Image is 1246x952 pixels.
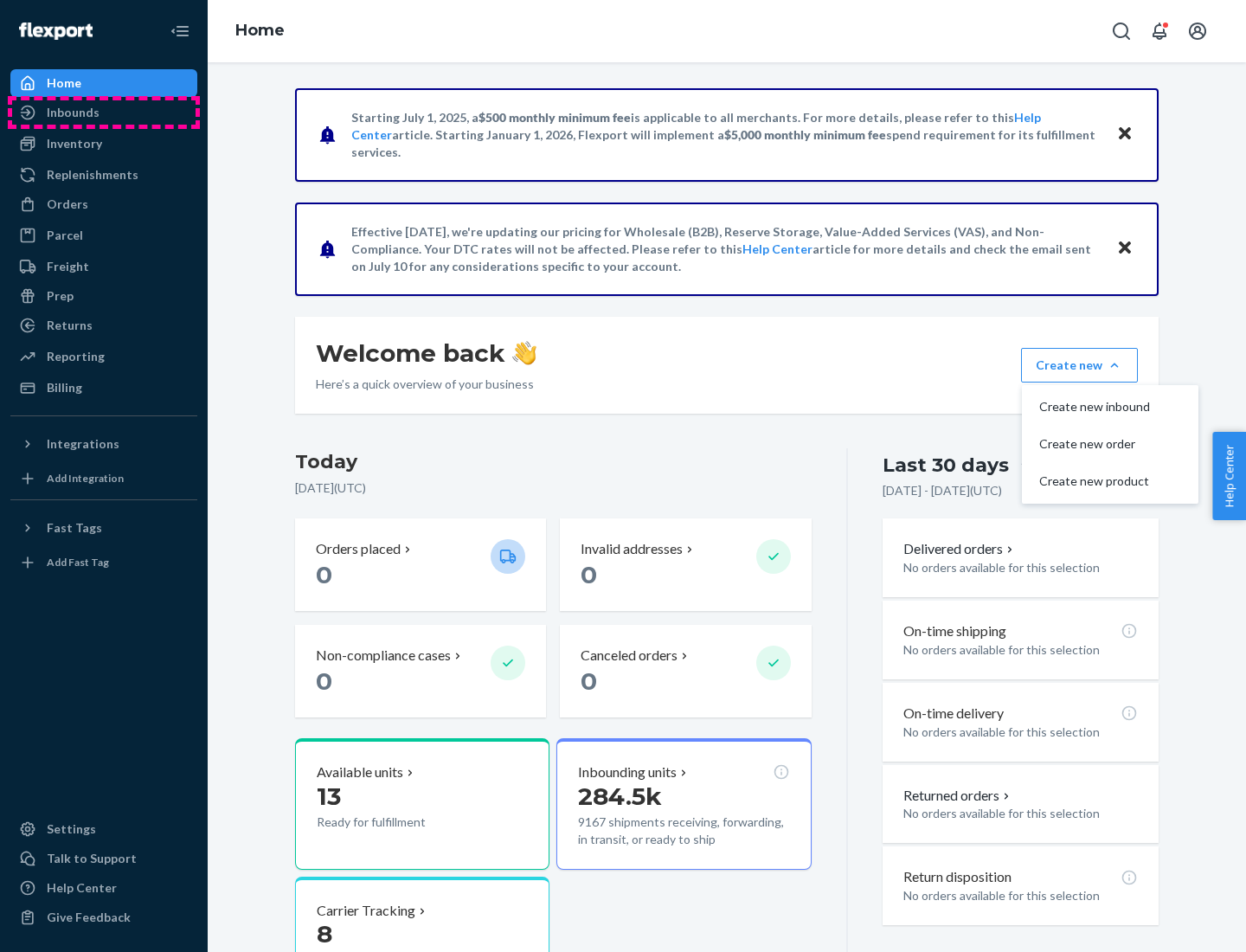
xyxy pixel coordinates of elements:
[903,887,1138,904] p: No orders available for this selection
[581,539,683,559] p: Invalid addresses
[295,625,546,717] button: Non-compliance cases 0
[903,867,1012,887] p: Return disposition
[47,258,89,275] div: Freight
[578,762,677,782] p: Inbounding units
[903,559,1138,576] p: No orders available for this selection
[317,901,415,921] p: Carrier Tracking
[10,69,197,97] a: Home
[1025,463,1195,500] button: Create new product
[47,104,100,121] div: Inbounds
[903,786,1013,806] button: Returned orders
[47,196,88,213] div: Orders
[581,666,597,696] span: 0
[742,241,812,256] a: Help Center
[903,805,1138,822] p: No orders available for this selection
[10,549,197,576] a: Add Fast Tag
[1142,14,1177,48] button: Open notifications
[19,23,93,40] img: Flexport logo
[316,376,536,393] p: Here’s a quick overview of your business
[10,343,197,370] a: Reporting
[47,850,137,867] div: Talk to Support
[883,482,1002,499] p: [DATE] - [DATE] ( UTC )
[222,6,299,56] ol: breadcrumbs
[47,379,82,396] div: Billing
[317,919,332,949] span: 8
[560,518,811,611] button: Invalid addresses 0
[47,471,124,486] div: Add Integration
[10,904,197,931] button: Give Feedback
[47,317,93,334] div: Returns
[47,435,119,453] div: Integrations
[47,166,138,183] div: Replenishments
[578,782,662,811] span: 284.5k
[10,222,197,249] a: Parcel
[512,341,536,365] img: hand-wave emoji
[10,465,197,492] a: Add Integration
[560,625,811,717] button: Canceled orders 0
[316,666,332,696] span: 0
[316,560,332,589] span: 0
[903,621,1006,641] p: On-time shipping
[316,338,536,369] h1: Welcome back
[1114,122,1136,147] button: Close
[1039,475,1150,487] span: Create new product
[47,74,81,92] div: Home
[581,646,678,666] p: Canceled orders
[1104,14,1139,48] button: Open Search Box
[47,287,74,305] div: Prep
[10,161,197,189] a: Replenishments
[10,374,197,402] a: Billing
[1021,348,1138,383] button: Create newCreate new inboundCreate new orderCreate new product
[903,641,1138,659] p: No orders available for this selection
[163,14,197,48] button: Close Navigation
[351,223,1100,275] p: Effective [DATE], we're updating our pricing for Wholesale (B2B), Reserve Storage, Value-Added Se...
[47,348,105,365] div: Reporting
[1114,236,1136,261] button: Close
[47,555,109,569] div: Add Fast Tag
[556,738,811,870] button: Inbounding units284.5k9167 shipments receiving, forwarding, in transit, or ready to ship
[317,762,403,782] p: Available units
[578,814,789,848] p: 9167 shipments receiving, forwarding, in transit, or ready to ship
[47,820,96,838] div: Settings
[10,815,197,843] a: Settings
[1039,438,1150,450] span: Create new order
[47,135,102,152] div: Inventory
[351,109,1100,161] p: Starting July 1, 2025, a is applicable to all merchants. For more details, please refer to this a...
[10,190,197,218] a: Orders
[1039,401,1150,413] span: Create new inbound
[316,539,401,559] p: Orders placed
[581,560,597,589] span: 0
[1180,14,1215,48] button: Open account menu
[1025,389,1195,426] button: Create new inbound
[10,99,197,126] a: Inbounds
[47,519,102,537] div: Fast Tags
[1025,426,1195,463] button: Create new order
[295,479,812,497] p: [DATE] ( UTC )
[47,227,83,244] div: Parcel
[317,782,341,811] span: 13
[235,21,285,40] a: Home
[317,814,477,831] p: Ready for fulfillment
[724,127,886,142] span: $5,000 monthly minimum fee
[10,874,197,902] a: Help Center
[10,514,197,542] button: Fast Tags
[1212,432,1246,520] button: Help Center
[10,430,197,458] button: Integrations
[903,539,1017,559] button: Delivered orders
[10,130,197,158] a: Inventory
[883,452,1009,479] div: Last 30 days
[10,282,197,310] a: Prep
[10,253,197,280] a: Freight
[903,704,1004,724] p: On-time delivery
[10,845,197,872] a: Talk to Support
[47,909,131,926] div: Give Feedback
[295,448,812,476] h3: Today
[295,518,546,611] button: Orders placed 0
[316,646,451,666] p: Non-compliance cases
[903,724,1138,741] p: No orders available for this selection
[47,879,117,897] div: Help Center
[10,312,197,339] a: Returns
